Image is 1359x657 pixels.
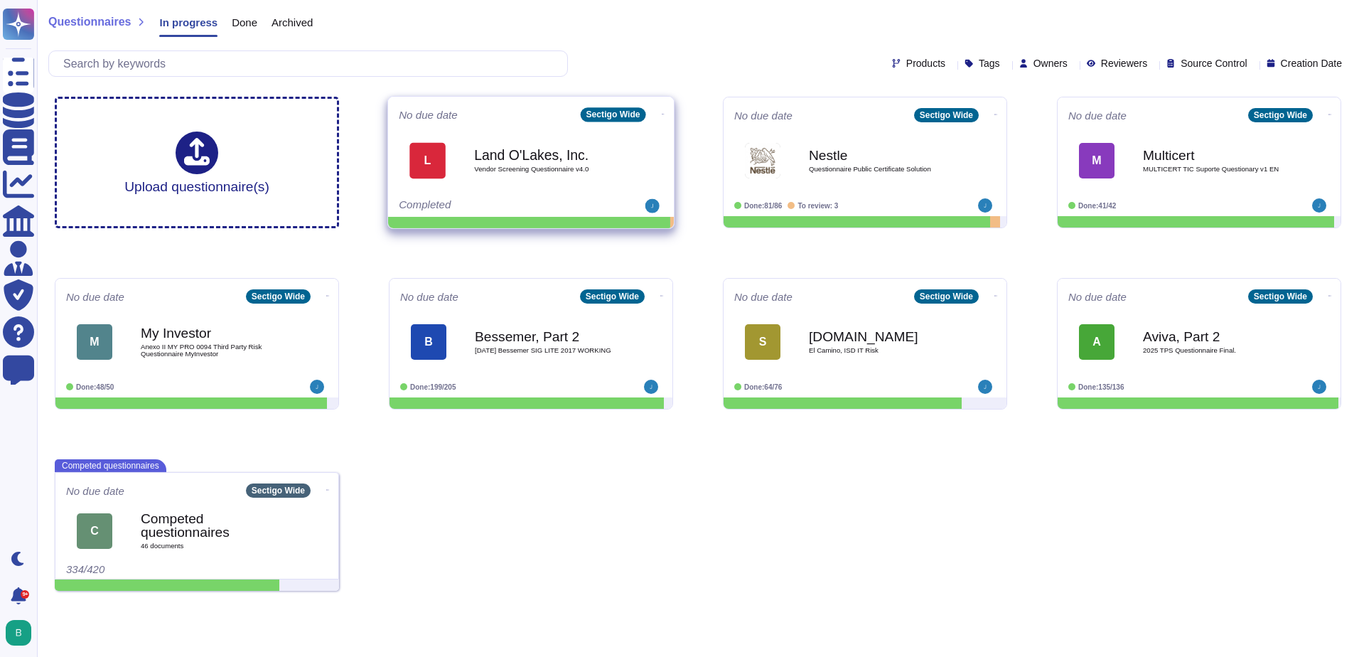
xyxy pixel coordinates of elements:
[978,198,992,213] img: user
[979,58,1000,68] span: Tags
[1101,58,1147,68] span: Reviewers
[1312,198,1326,213] img: user
[1068,110,1127,121] span: No due date
[734,110,793,121] span: No due date
[1143,166,1285,173] span: MULTICERT TIC Suporte Questionary v1 EN
[1181,58,1247,68] span: Source Control
[66,563,104,575] span: 334/420
[1068,292,1127,302] span: No due date
[797,202,838,210] span: To review: 3
[1078,202,1116,210] span: Done: 41/42
[1078,383,1124,391] span: Done: 135/136
[580,289,645,304] div: Sectigo Wide
[745,324,780,360] div: S
[906,58,945,68] span: Products
[21,590,29,599] div: 9+
[1079,143,1114,178] div: M
[6,620,31,646] img: user
[1312,380,1326,394] img: user
[55,459,166,472] span: Competed questionnaires
[475,330,617,343] b: Bessemer, Part 2
[310,380,324,394] img: user
[124,132,269,193] div: Upload questionnaire(s)
[1281,58,1342,68] span: Creation Date
[809,330,951,343] b: [DOMAIN_NAME]
[744,383,782,391] span: Done: 64/76
[809,149,951,162] b: Nestle
[246,289,311,304] div: Sectigo Wide
[914,289,979,304] div: Sectigo Wide
[48,16,131,28] span: Questionnaires
[272,17,313,28] span: Archived
[809,347,951,354] span: El Camino, ISD IT Risk
[474,148,618,161] b: Land O'Lakes, Inc.
[475,347,617,354] span: [DATE] Bessemer SIG LITE 2017 WORKING
[474,166,618,173] span: Vendor Screening Questionnaire v4.0
[914,108,979,122] div: Sectigo Wide
[159,17,217,28] span: In progress
[809,166,951,173] span: Questionnaire Public Certificate Solution
[66,292,124,302] span: No due date
[141,326,283,340] b: My Investor
[1143,149,1285,162] b: Multicert
[141,512,283,539] b: Competed questionnaires
[410,383,456,391] span: Done: 199/205
[409,142,446,178] div: L
[399,109,458,120] span: No due date
[734,292,793,302] span: No due date
[56,51,567,76] input: Search by keywords
[644,380,658,394] img: user
[978,380,992,394] img: user
[400,292,458,302] span: No due date
[1079,324,1114,360] div: A
[141,543,283,550] span: 46 document s
[744,202,782,210] span: Done: 81/86
[1143,330,1285,343] b: Aviva, Part 2
[232,17,257,28] span: Done
[77,513,112,549] div: C
[1033,58,1068,68] span: Owners
[1143,347,1285,354] span: 2025 TPS Questionnaire Final.
[66,486,124,496] span: No due date
[399,199,575,213] div: Completed
[645,199,660,213] img: user
[77,324,112,360] div: M
[1248,108,1313,122] div: Sectigo Wide
[745,143,780,178] img: Logo
[580,107,645,122] div: Sectigo Wide
[3,617,41,648] button: user
[141,343,283,357] span: Anexo II MY PRO 0094 Third Party Risk Questionnaire MyInvestor
[246,484,311,498] div: Sectigo Wide
[76,383,114,391] span: Done: 48/50
[1248,289,1313,304] div: Sectigo Wide
[411,324,446,360] div: B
